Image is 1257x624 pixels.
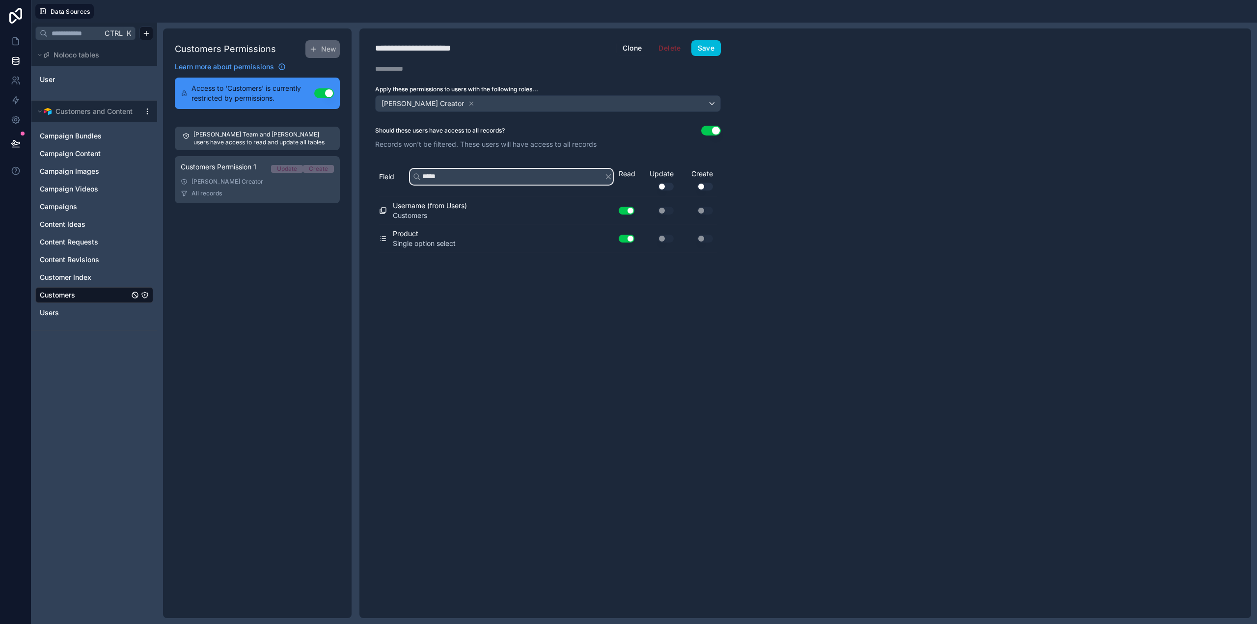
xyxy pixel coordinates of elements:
span: Customers [40,290,75,300]
span: Users [40,308,59,318]
a: Customer Index [40,272,129,282]
div: Campaign Content [35,146,153,162]
div: Update [638,169,678,190]
span: All records [191,190,222,197]
span: Campaign Content [40,149,101,159]
span: New [321,44,336,54]
span: K [125,30,132,37]
span: Campaign Videos [40,184,98,194]
span: Campaign Images [40,166,99,176]
a: Campaign Images [40,166,129,176]
span: Noloco tables [54,50,99,60]
div: Content Revisions [35,252,153,268]
span: Customer Index [40,272,91,282]
div: Campaign Bundles [35,128,153,144]
button: Save [691,40,721,56]
p: [PERSON_NAME] Team and [PERSON_NAME] users have access to read and update all tables [193,131,332,146]
a: Campaign Videos [40,184,129,194]
div: [PERSON_NAME] Creator [181,178,334,186]
span: Campaign Bundles [40,131,102,141]
span: [PERSON_NAME] Creator [382,99,464,109]
button: New [305,40,340,58]
span: Content Ideas [40,219,85,229]
span: Content Requests [40,237,98,247]
div: Campaign Videos [35,181,153,197]
span: Customers Permission 1 [181,162,256,172]
span: Single option select [393,239,456,248]
div: Campaign Images [35,163,153,179]
div: Create [678,169,717,190]
div: Customers [35,287,153,303]
div: Read [619,169,638,179]
a: Learn more about permissions [175,62,286,72]
a: Content Revisions [40,255,129,265]
span: Access to 'Customers' is currently restricted by permissions. [191,83,314,103]
a: Customers Permission 1UpdateCreate[PERSON_NAME] CreatorAll records [175,156,340,203]
p: Records won't be filtered. These users will have access to all records [375,139,721,149]
a: User [40,75,119,84]
span: Content Revisions [40,255,99,265]
label: Should these users have access to all records? [375,127,505,135]
span: Campaigns [40,202,77,212]
span: Username (from Users) [393,201,467,211]
div: Create [309,165,328,173]
div: Update [277,165,297,173]
h1: Customers Permissions [175,42,276,56]
a: Customers [40,290,129,300]
a: Content Requests [40,237,129,247]
span: Product [393,229,456,239]
span: Customers [393,211,467,220]
span: Field [379,172,394,182]
div: Customer Index [35,270,153,285]
span: Learn more about permissions [175,62,274,72]
span: Customers and Content [55,107,133,116]
a: Campaign Content [40,149,129,159]
label: Apply these permissions to users with the following roles... [375,85,721,93]
img: Airtable Logo [44,108,52,115]
div: Users [35,305,153,321]
button: Data Sources [35,4,94,19]
span: User [40,75,55,84]
span: Ctrl [104,27,124,39]
a: Campaign Bundles [40,131,129,141]
button: Airtable LogoCustomers and Content [35,105,139,118]
div: Content Requests [35,234,153,250]
a: Users [40,308,129,318]
button: Noloco tables [35,48,147,62]
a: Campaigns [40,202,129,212]
a: Content Ideas [40,219,129,229]
span: Data Sources [51,8,90,15]
button: [PERSON_NAME] Creator [375,95,721,112]
div: Campaigns [35,199,153,215]
div: User [35,72,153,87]
div: Content Ideas [35,217,153,232]
button: Clone [616,40,649,56]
